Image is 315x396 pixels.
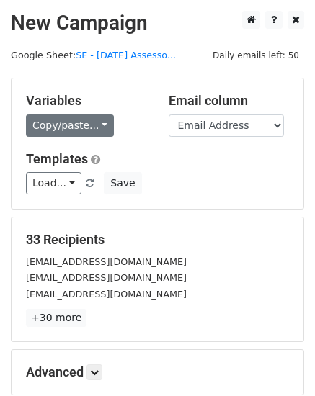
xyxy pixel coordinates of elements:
[26,364,289,380] h5: Advanced
[26,256,187,267] small: [EMAIL_ADDRESS][DOMAIN_NAME]
[26,289,187,300] small: [EMAIL_ADDRESS][DOMAIN_NAME]
[104,172,141,194] button: Save
[11,50,176,60] small: Google Sheet:
[11,11,304,35] h2: New Campaign
[26,309,86,327] a: +30 more
[169,93,290,109] h5: Email column
[26,272,187,283] small: [EMAIL_ADDRESS][DOMAIN_NAME]
[26,172,81,194] a: Load...
[208,48,304,63] span: Daily emails left: 50
[26,151,88,166] a: Templates
[26,114,114,137] a: Copy/paste...
[26,232,289,248] h5: 33 Recipients
[76,50,176,60] a: SE - [DATE] Assesso...
[208,50,304,60] a: Daily emails left: 50
[26,93,147,109] h5: Variables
